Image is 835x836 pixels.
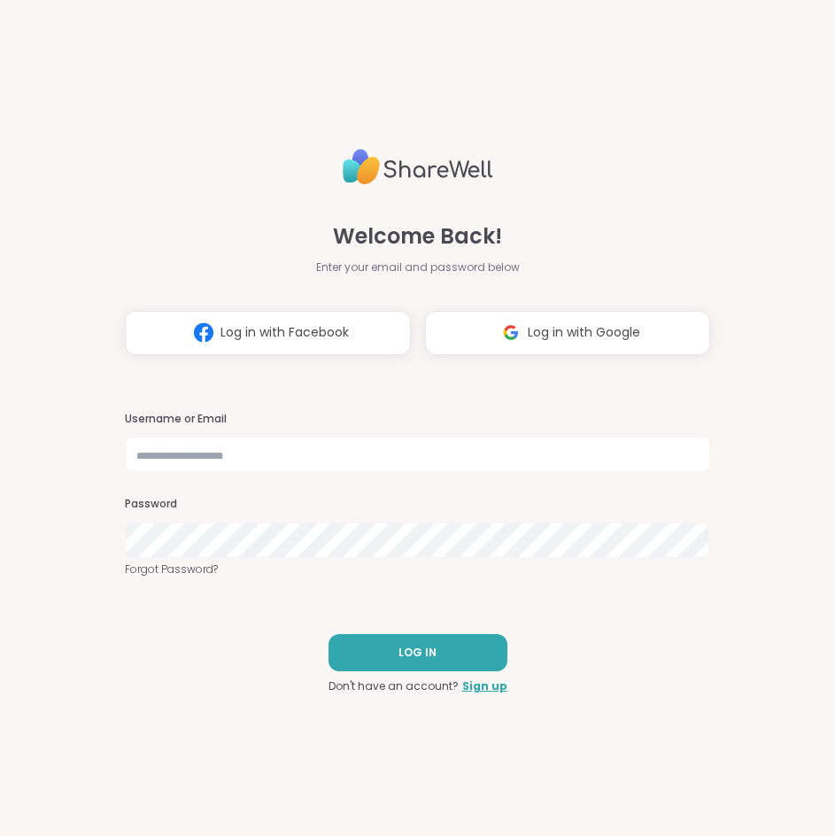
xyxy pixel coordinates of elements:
[125,561,709,577] a: Forgot Password?
[462,678,507,694] a: Sign up
[343,142,493,192] img: ShareWell Logo
[316,259,520,275] span: Enter your email and password below
[125,412,709,427] h3: Username or Email
[528,323,640,342] span: Log in with Google
[187,316,220,349] img: ShareWell Logomark
[333,221,502,252] span: Welcome Back!
[494,316,528,349] img: ShareWell Logomark
[125,311,410,355] button: Log in with Facebook
[220,323,349,342] span: Log in with Facebook
[398,645,437,661] span: LOG IN
[329,678,459,694] span: Don't have an account?
[125,497,709,512] h3: Password
[329,634,507,671] button: LOG IN
[425,311,710,355] button: Log in with Google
